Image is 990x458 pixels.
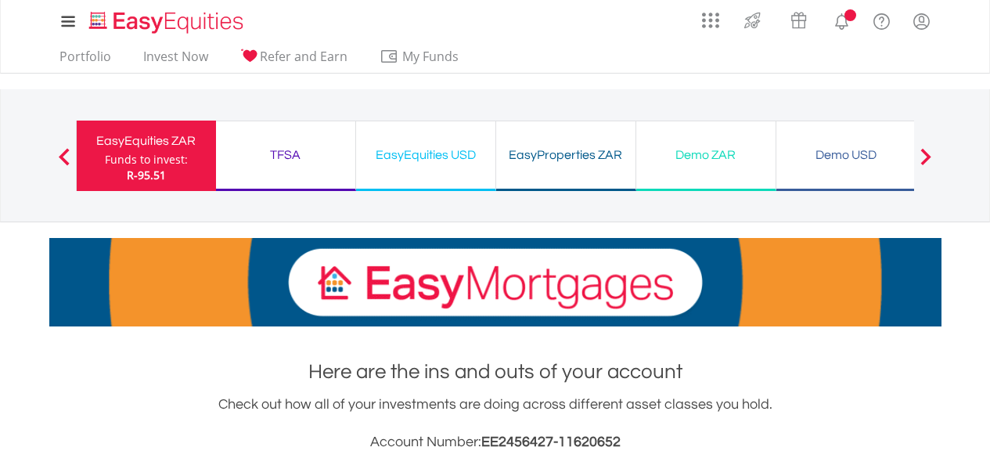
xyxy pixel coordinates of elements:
[260,48,347,65] span: Refer and Earn
[776,4,822,33] a: Vouchers
[646,144,766,166] div: Demo ZAR
[910,156,941,171] button: Next
[127,168,166,182] span: R-95.51
[49,358,941,386] h1: Here are the ins and outs of your account
[137,49,214,73] a: Invest Now
[83,4,250,35] a: Home page
[49,156,80,171] button: Previous
[53,49,117,73] a: Portfolio
[692,4,729,29] a: AppsGrid
[822,4,862,35] a: Notifications
[702,12,719,29] img: grid-menu-icon.svg
[481,435,621,449] span: EE2456427-11620652
[506,144,626,166] div: EasyProperties ZAR
[786,8,812,33] img: vouchers-v2.svg
[234,49,354,73] a: Refer and Earn
[740,8,765,33] img: thrive-v2.svg
[786,144,906,166] div: Demo USD
[49,431,941,453] h3: Account Number:
[902,4,941,38] a: My Profile
[225,144,346,166] div: TFSA
[49,394,941,453] div: Check out how all of your investments are doing across different asset classes you hold.
[49,238,941,326] img: EasyMortage Promotion Banner
[365,144,486,166] div: EasyEquities USD
[86,130,207,152] div: EasyEquities ZAR
[86,9,250,35] img: EasyEquities_Logo.png
[105,152,188,168] div: Funds to invest:
[380,46,482,67] span: My Funds
[862,4,902,35] a: FAQ's and Support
